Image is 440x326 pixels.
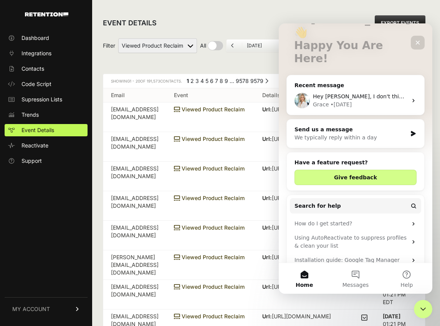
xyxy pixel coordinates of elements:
span: Event Details [22,126,54,134]
td: [EMAIL_ADDRESS][DOMAIN_NAME] [103,280,166,309]
th: Event [166,88,255,103]
p: [URL][DOMAIN_NAME] [262,253,355,261]
a: Page 2 [190,78,194,84]
a: Page 5 [205,78,208,84]
a: Trends [5,109,88,121]
h2: Have a feature request? [16,135,138,143]
iframe: Intercom live chat [279,23,432,294]
a: Page 3 [195,78,199,84]
p: [URL][DOMAIN_NAME] [262,106,355,113]
div: How do I get started? [11,193,142,207]
button: Messages [51,240,102,270]
strong: [DATE] [383,313,400,319]
p: [URL][DOMAIN_NAME] [262,165,347,172]
span: Viewed Product Reclaim [174,106,245,113]
div: Recent message [16,58,138,66]
button: Help [103,240,154,270]
strong: Url: [262,224,272,231]
a: Page 9 [225,78,228,84]
strong: Url: [262,283,272,290]
p: [URL][DOMAIN_NAME][PERSON_NAME][DATE] [262,194,355,210]
p: [URL][DOMAIN_NAME] [262,313,355,320]
p: [URL][DOMAIN_NAME] [262,135,355,143]
th: Email [103,88,166,103]
a: Contacts [5,63,88,75]
span: Help [122,259,134,264]
div: Using AutoReactivate to suppress profiles & clean your list [16,210,129,227]
div: We typically reply within a day [16,110,128,118]
a: Code Script [5,78,88,90]
p: [URL][DOMAIN_NAME][PERSON_NAME][DATE] [262,224,355,239]
strong: Url: [262,136,272,142]
a: Support [5,155,88,167]
a: Reactivate [5,139,88,152]
td: [EMAIL_ADDRESS][DOMAIN_NAME] [103,132,166,162]
div: Pagination [185,77,268,87]
div: Recent messageProfile image for GraceHey [PERSON_NAME], I don't think the exact data you're looki... [8,51,146,92]
div: Send us a messageWe typically reply within a day [8,96,146,125]
td: [EMAIL_ADDRESS][DOMAIN_NAME] [103,162,166,191]
span: Viewed Product Reclaim [174,195,245,201]
span: Contacts [22,65,44,73]
button: Search for help [11,175,142,190]
img: Retention.com [25,12,68,17]
span: Integrations [22,50,51,57]
span: Messages [64,259,90,264]
h2: EVENT DETAILS [103,18,157,28]
span: 191,573 [147,79,160,83]
iframe: Intercom live chat [414,300,432,318]
strong: Url: [262,313,272,319]
a: Event Details [5,124,88,136]
span: Supression Lists [22,96,62,103]
span: Viewed Product Reclaim [174,254,245,260]
span: Home [17,259,34,264]
div: Installation guide: Google Tag Manager [16,233,129,241]
div: Grace [34,77,50,85]
a: Page 9579 [250,78,263,84]
a: MY ACCOUNT [5,297,88,321]
a: Page 7 [215,78,218,84]
span: Viewed Product Reclaim [174,136,245,142]
td: [EMAIL_ADDRESS][DOMAIN_NAME] [103,103,166,132]
span: Dashboard [22,34,49,42]
p: Happy You Are Here! [15,16,138,42]
td: [PERSON_NAME][EMAIL_ADDRESS][DOMAIN_NAME] [103,250,166,280]
td: [EMAIL_ADDRESS][DOMAIN_NAME] [103,191,166,221]
div: How do I get started? [16,196,129,204]
td: [EMAIL_ADDRESS][DOMAIN_NAME] [103,221,166,250]
a: Dashboard [5,32,88,44]
div: Send us a message [16,102,128,110]
button: Give feedback [16,146,138,162]
span: Support [22,157,42,165]
div: Profile image for GraceHey [PERSON_NAME], I don't think the exact data you're looking for is read... [8,63,146,91]
span: Contacts. [146,79,182,83]
span: Reactivate [22,142,48,149]
p: [URL][DOMAIN_NAME] [262,283,355,291]
strong: Url: [262,254,272,260]
span: Viewed Product Reclaim [174,224,245,231]
a: Supression Lists [5,93,88,106]
div: Close [132,12,146,26]
div: Using AutoReactivate to suppress profiles & clean your list [11,207,142,230]
a: EXPORT EVENTS [375,15,425,31]
strong: Url: [262,195,272,201]
div: Showing of [111,77,182,85]
td: 01:21 PM EDT [375,280,425,309]
span: 1 - 20 [130,79,140,83]
span: … [230,78,234,84]
a: Page 8 [220,78,223,84]
span: Viewed Product Reclaim [174,313,245,319]
a: Page 9578 [236,78,249,84]
span: Viewed Product Reclaim [174,283,245,290]
span: Viewed Product Reclaim [174,165,245,172]
strong: Url: [262,165,272,172]
div: Installation guide: Google Tag Manager [11,230,142,244]
strong: Url: [262,106,272,113]
a: Integrations [5,47,88,60]
span: Trends [22,111,39,119]
th: Details [255,88,375,103]
span: Filter [103,42,115,50]
img: Profile image for Grace [16,70,31,85]
em: Page 1 [187,78,189,84]
span: MY ACCOUNT [12,305,50,313]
